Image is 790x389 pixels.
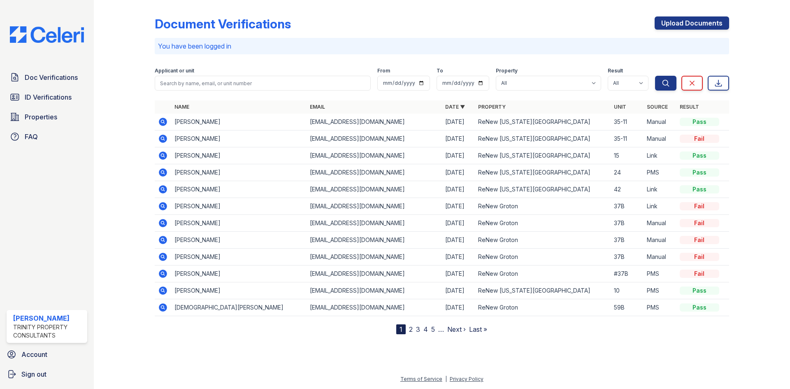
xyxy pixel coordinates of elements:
[611,114,644,130] td: 35-11
[475,282,610,299] td: ReNew [US_STATE][GEOGRAPHIC_DATA]
[158,41,726,51] p: You have been logged in
[475,164,610,181] td: ReNew [US_STATE][GEOGRAPHIC_DATA]
[431,325,435,333] a: 5
[310,104,325,110] a: Email
[475,181,610,198] td: ReNew [US_STATE][GEOGRAPHIC_DATA]
[3,26,91,43] img: CE_Logo_Blue-a8612792a0a2168367f1c8372b55b34899dd931a85d93a1a3d3e32e68fde9ad4.png
[442,249,475,266] td: [DATE]
[475,198,610,215] td: ReNew Groton
[307,232,442,249] td: [EMAIL_ADDRESS][DOMAIN_NAME]
[680,202,719,210] div: Fail
[21,349,47,359] span: Account
[171,164,307,181] td: [PERSON_NAME]
[475,130,610,147] td: ReNew [US_STATE][GEOGRAPHIC_DATA]
[3,366,91,382] a: Sign out
[445,104,465,110] a: Date ▼
[680,135,719,143] div: Fail
[171,299,307,316] td: [DEMOGRAPHIC_DATA][PERSON_NAME]
[647,104,668,110] a: Source
[442,164,475,181] td: [DATE]
[442,130,475,147] td: [DATE]
[611,282,644,299] td: 10
[611,232,644,249] td: 37B
[442,215,475,232] td: [DATE]
[680,219,719,227] div: Fail
[171,249,307,266] td: [PERSON_NAME]
[611,266,644,282] td: #37B
[174,104,189,110] a: Name
[680,287,719,295] div: Pass
[680,303,719,312] div: Pass
[680,270,719,278] div: Fail
[25,72,78,82] span: Doc Verifications
[155,76,371,91] input: Search by name, email, or unit number
[644,181,676,198] td: Link
[155,16,291,31] div: Document Verifications
[475,147,610,164] td: ReNew [US_STATE][GEOGRAPHIC_DATA]
[614,104,626,110] a: Unit
[450,376,483,382] a: Privacy Policy
[423,325,428,333] a: 4
[409,325,413,333] a: 2
[416,325,420,333] a: 3
[171,181,307,198] td: [PERSON_NAME]
[13,323,84,340] div: Trinity Property Consultants
[680,168,719,177] div: Pass
[7,89,87,105] a: ID Verifications
[644,232,676,249] td: Manual
[442,114,475,130] td: [DATE]
[171,114,307,130] td: [PERSON_NAME]
[475,215,610,232] td: ReNew Groton
[377,68,390,74] label: From
[307,299,442,316] td: [EMAIL_ADDRESS][DOMAIN_NAME]
[7,128,87,145] a: FAQ
[307,130,442,147] td: [EMAIL_ADDRESS][DOMAIN_NAME]
[25,132,38,142] span: FAQ
[680,118,719,126] div: Pass
[21,369,46,379] span: Sign out
[442,299,475,316] td: [DATE]
[644,114,676,130] td: Manual
[307,198,442,215] td: [EMAIL_ADDRESS][DOMAIN_NAME]
[644,266,676,282] td: PMS
[7,109,87,125] a: Properties
[611,198,644,215] td: 37B
[475,114,610,130] td: ReNew [US_STATE][GEOGRAPHIC_DATA]
[155,68,194,74] label: Applicant or unit
[400,376,442,382] a: Terms of Service
[475,232,610,249] td: ReNew Groton
[644,282,676,299] td: PMS
[437,68,443,74] label: To
[655,16,729,30] a: Upload Documents
[7,69,87,86] a: Doc Verifications
[442,282,475,299] td: [DATE]
[307,249,442,266] td: [EMAIL_ADDRESS][DOMAIN_NAME]
[307,164,442,181] td: [EMAIL_ADDRESS][DOMAIN_NAME]
[171,198,307,215] td: [PERSON_NAME]
[644,147,676,164] td: Link
[442,181,475,198] td: [DATE]
[644,249,676,266] td: Manual
[171,130,307,147] td: [PERSON_NAME]
[13,313,84,323] div: [PERSON_NAME]
[611,249,644,266] td: 37B
[442,266,475,282] td: [DATE]
[644,215,676,232] td: Manual
[680,236,719,244] div: Fail
[307,266,442,282] td: [EMAIL_ADDRESS][DOMAIN_NAME]
[307,181,442,198] td: [EMAIL_ADDRESS][DOMAIN_NAME]
[608,68,623,74] label: Result
[644,299,676,316] td: PMS
[438,324,444,334] span: …
[644,198,676,215] td: Link
[611,215,644,232] td: 37B
[611,181,644,198] td: 42
[442,147,475,164] td: [DATE]
[680,185,719,193] div: Pass
[680,253,719,261] div: Fail
[307,114,442,130] td: [EMAIL_ADDRESS][DOMAIN_NAME]
[644,130,676,147] td: Manual
[307,282,442,299] td: [EMAIL_ADDRESS][DOMAIN_NAME]
[611,164,644,181] td: 24
[442,232,475,249] td: [DATE]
